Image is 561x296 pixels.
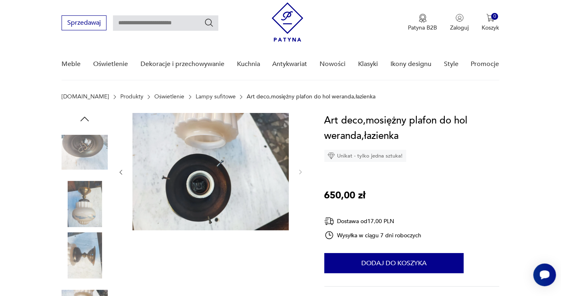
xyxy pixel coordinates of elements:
[196,94,236,100] a: Lampy sufitowe
[482,24,499,32] p: Koszyk
[324,216,334,226] img: Ikona dostawy
[408,24,437,32] p: Patyna B2B
[132,113,289,230] img: Zdjęcie produktu Art deco,mosiężny plafon do hol weranda,łazienka
[237,49,260,80] a: Kuchnia
[320,49,346,80] a: Nowości
[204,18,214,28] button: Szukaj
[62,21,107,26] a: Sprzedawaj
[272,2,303,42] img: Patyna - sklep z meblami i dekoracjami vintage
[154,94,184,100] a: Oświetlenie
[273,49,307,80] a: Antykwariat
[444,49,459,80] a: Style
[324,150,406,162] div: Unikat - tylko jedna sztuka!
[390,49,431,80] a: Ikony designu
[93,49,128,80] a: Oświetlenie
[408,14,437,32] a: Ikona medaluPatyna B2B
[62,129,108,175] img: Zdjęcie produktu Art deco,mosiężny plafon do hol weranda,łazienka
[62,232,108,279] img: Zdjęcie produktu Art deco,mosiężny plafon do hol weranda,łazienka
[450,24,469,32] p: Zaloguj
[533,264,556,286] iframe: Smartsupp widget button
[486,14,495,22] img: Ikona koszyka
[62,94,109,100] a: [DOMAIN_NAME]
[324,113,499,144] h1: Art deco,mosiężny plafon do hol weranda,łazienka
[471,49,499,80] a: Promocje
[358,49,378,80] a: Klasyki
[62,49,81,80] a: Meble
[120,94,143,100] a: Produkty
[419,14,427,23] img: Ikona medalu
[62,15,107,30] button: Sprzedawaj
[62,181,108,227] img: Zdjęcie produktu Art deco,mosiężny plafon do hol weranda,łazienka
[450,14,469,32] button: Zaloguj
[324,230,422,240] div: Wysyłka w ciągu 7 dni roboczych
[482,14,499,32] button: 0Koszyk
[324,253,464,273] button: Dodaj do koszyka
[328,152,335,160] img: Ikona diamentu
[141,49,224,80] a: Dekoracje i przechowywanie
[491,13,498,20] div: 0
[324,216,422,226] div: Dostawa od 17,00 PLN
[247,94,375,100] p: Art deco,mosiężny plafon do hol weranda,łazienka
[456,14,464,22] img: Ikonka użytkownika
[408,14,437,32] button: Patyna B2B
[324,188,366,203] p: 650,00 zł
